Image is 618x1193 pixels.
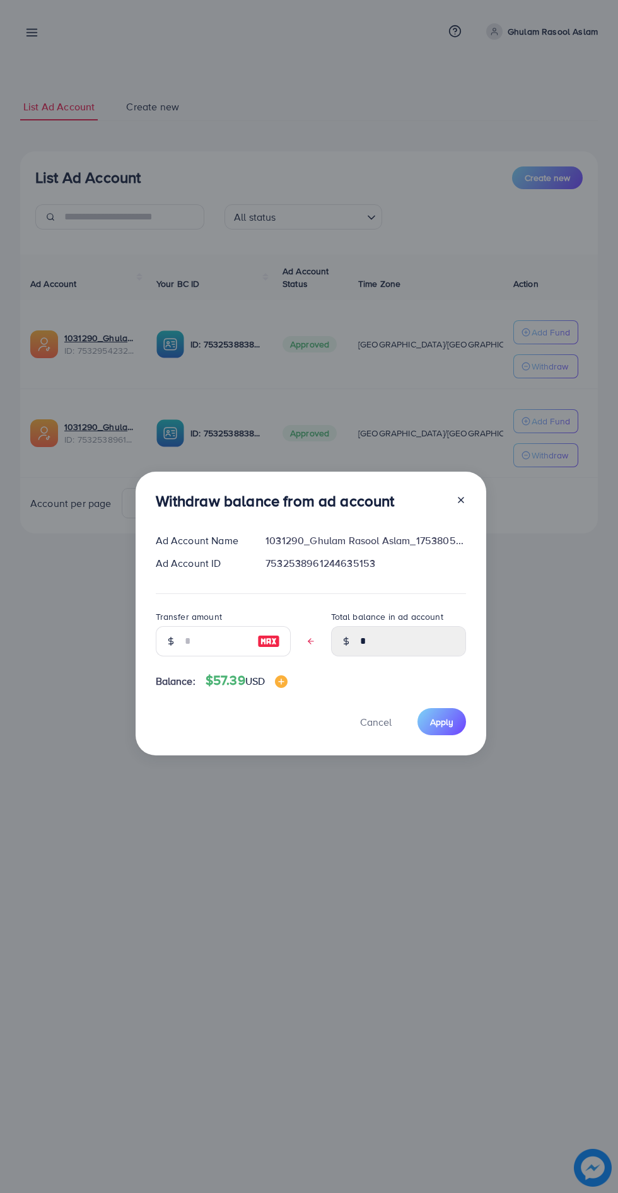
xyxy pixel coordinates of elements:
[255,556,475,571] div: 7532538961244635153
[360,715,392,729] span: Cancel
[344,708,407,735] button: Cancel
[146,556,256,571] div: Ad Account ID
[255,533,475,548] div: 1031290_Ghulam Rasool Aslam_1753805901568
[156,492,395,510] h3: Withdraw balance from ad account
[275,675,288,688] img: image
[146,533,256,548] div: Ad Account Name
[257,634,280,649] img: image
[156,674,195,689] span: Balance:
[430,716,453,728] span: Apply
[156,610,222,623] label: Transfer amount
[245,674,265,688] span: USD
[417,708,466,735] button: Apply
[331,610,443,623] label: Total balance in ad account
[206,673,288,689] h4: $57.39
